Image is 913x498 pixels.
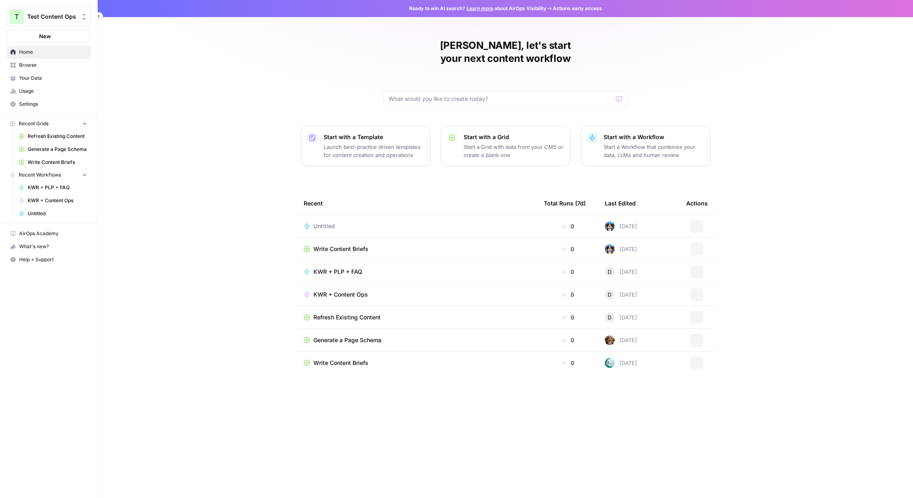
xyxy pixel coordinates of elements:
span: Browse [19,61,87,69]
a: Home [7,46,91,59]
div: 0 [544,359,592,367]
button: Recent Workflows [7,169,91,181]
div: 0 [544,313,592,321]
div: Last Edited [605,192,636,214]
div: [DATE] [605,335,637,345]
span: Write Content Briefs [313,359,368,367]
span: Generate a Page Schema [28,146,87,153]
a: Generate a Page Schema [304,336,531,344]
p: Start a Workflow that combines your data, LLMs and human review [604,143,704,159]
button: Recent Grids [7,118,91,130]
a: Usage [7,85,91,98]
a: KWR + PLP + FAQ [304,268,531,276]
button: Help + Support [7,253,91,266]
div: [DATE] [605,221,637,231]
div: 0 [544,290,592,299]
a: Refresh Existing Content [304,313,531,321]
span: Refresh Existing Content [28,133,87,140]
div: [DATE] [605,358,637,368]
p: Start with a Grid [464,133,564,141]
span: Your Data [19,74,87,82]
span: Home [19,48,87,56]
img: sy1q160cc9dnkx9vhy9fkct8tvhs [605,335,615,345]
span: Generate a Page Schema [313,336,381,344]
p: Start with a Template [324,133,424,141]
span: Write Content Briefs [28,159,87,166]
span: KWR + PLP + FAQ [313,268,362,276]
button: Start with a GridStart a Grid with data from your CMS or create a blank one [440,126,571,166]
div: [DATE] [605,267,637,277]
a: Refresh Existing Content [15,130,91,143]
span: Settings [19,100,87,108]
span: Refresh Existing Content [313,313,381,321]
a: Browse [7,59,91,72]
span: D [608,290,611,299]
span: Test Content Ops [27,13,77,21]
div: 0 [544,268,592,276]
button: Start with a WorkflowStart a Workflow that combines your data, LLMs and human review [580,126,711,166]
span: Help + Support [19,256,87,263]
button: Workspace: Test Content Ops [7,7,91,27]
button: New [7,30,91,42]
div: [DATE] [605,290,637,299]
div: Actions [686,192,708,214]
button: Start with a TemplateLaunch best-practice driven templates for content creation and operations [300,126,431,166]
span: D [608,313,611,321]
p: Start a Grid with data from your CMS or create a blank one [464,143,564,159]
a: Generate a Page Schema [15,143,91,156]
span: Write Content Briefs [313,245,368,253]
div: Total Runs (7d) [544,192,586,214]
span: Recent Workflows [19,171,61,179]
span: Actions early access [553,5,602,12]
div: 0 [544,245,592,253]
a: Your Data [7,72,91,85]
span: New [39,32,51,40]
a: AirOps Academy [7,227,91,240]
span: Usage [19,87,87,95]
p: Launch best-practice driven templates for content creation and operations [324,143,424,159]
div: What's new? [7,240,90,253]
span: AirOps Academy [19,230,87,237]
span: KWR + Content Ops [313,290,368,299]
img: if0io9of7qb7u34ml8erkk8bergi [605,358,615,368]
span: Untitled [313,222,335,230]
span: T [15,12,19,22]
a: KWR + Content Ops [304,290,531,299]
img: jwly3w2e09lua4mxkttenna29ujw [605,244,615,254]
a: Write Content Briefs [15,156,91,169]
img: jwly3w2e09lua4mxkttenna29ujw [605,221,615,231]
div: Recent [304,192,531,214]
a: Write Content Briefs [304,245,531,253]
a: Write Content Briefs [304,359,531,367]
button: What's new? [7,240,91,253]
div: [DATE] [605,244,637,254]
a: KWR + PLP + FAQ [15,181,91,194]
p: Start with a Workflow [604,133,704,141]
span: Untitled [28,210,87,217]
span: KWR + PLP + FAQ [28,184,87,191]
a: Untitled [15,207,91,220]
div: 0 [544,222,592,230]
a: Untitled [304,222,531,230]
span: Recent Grids [19,120,48,127]
a: Settings [7,98,91,111]
div: 0 [544,336,592,344]
div: [DATE] [605,312,637,322]
a: Learn more [466,5,493,11]
a: KWR + Content Ops [15,194,91,207]
span: D [608,268,611,276]
span: KWR + Content Ops [28,197,87,204]
span: Ready to win AI search? about AirOps Visibility [409,5,546,12]
input: What would you like to create today? [389,95,613,103]
h1: [PERSON_NAME], let's start your next content workflow [383,39,628,65]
